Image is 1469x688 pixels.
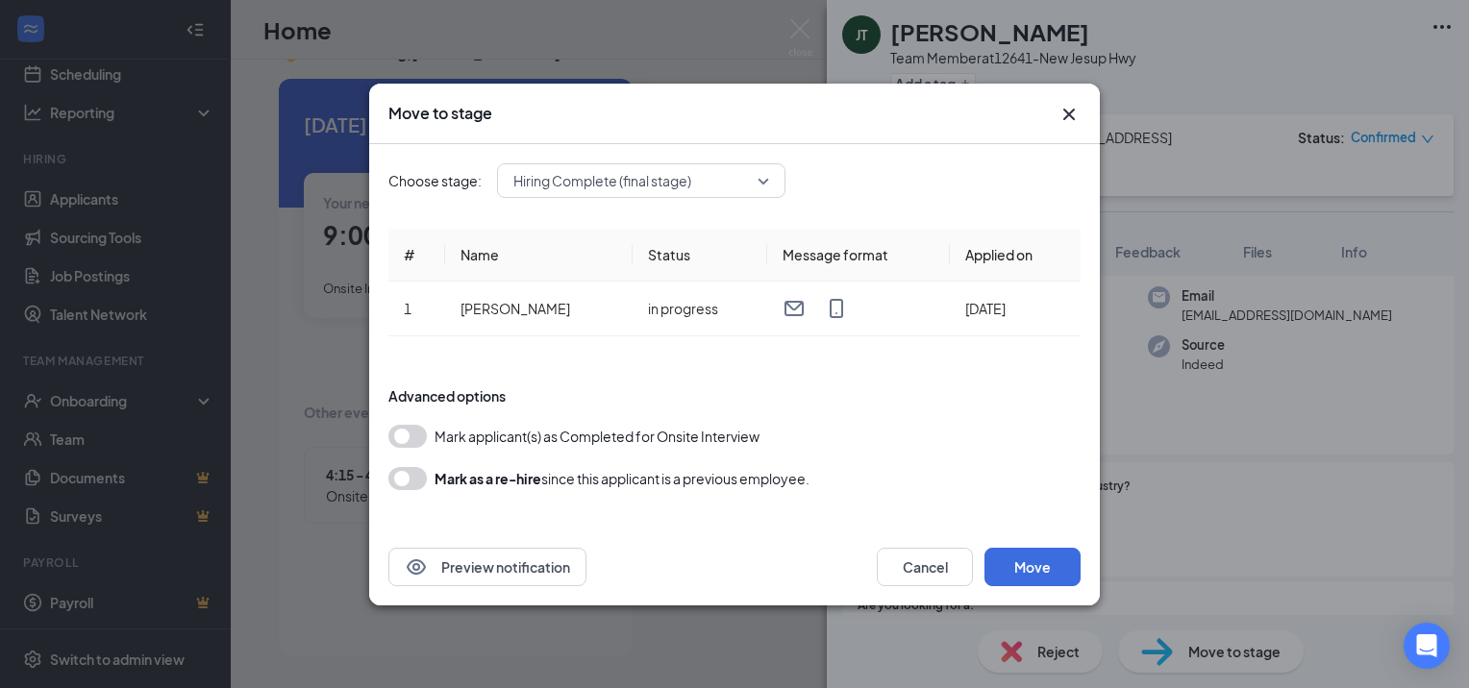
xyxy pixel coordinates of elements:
h3: Move to stage [388,103,492,124]
th: Applied on [950,229,1081,282]
button: Close [1058,103,1081,126]
span: Hiring Complete (final stage) [513,166,691,195]
svg: Cross [1058,103,1081,126]
div: Advanced options [388,386,1081,405]
th: # [388,229,445,282]
b: Mark as a re-hire [435,470,541,487]
td: [DATE] [950,282,1081,336]
svg: MobileSms [825,297,848,320]
svg: Eye [405,555,428,578]
svg: Email [783,297,806,320]
th: Status [633,229,767,282]
span: 1 [404,300,411,317]
div: since this applicant is a previous employee. [435,467,809,490]
th: Name [445,229,633,282]
div: Open Intercom Messenger [1404,623,1450,669]
span: Mark applicant(s) as Completed for Onsite Interview [435,425,759,448]
th: Message format [767,229,950,282]
button: EyePreview notification [388,548,586,586]
td: in progress [633,282,767,336]
span: Choose stage: [388,170,482,191]
td: [PERSON_NAME] [445,282,633,336]
button: Cancel [877,548,973,586]
button: Move [984,548,1081,586]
